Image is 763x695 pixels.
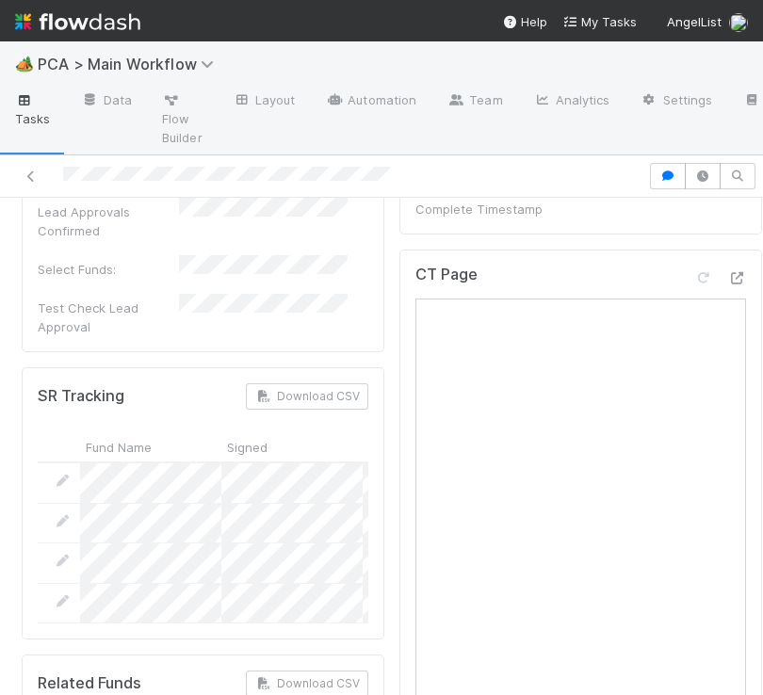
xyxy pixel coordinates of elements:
[38,55,223,73] span: PCA > Main Workflow
[221,432,363,461] div: Signed
[15,6,140,38] img: logo-inverted-e16ddd16eac7371096b0.svg
[38,387,124,406] h5: SR Tracking
[218,87,311,117] a: Layout
[625,87,728,117] a: Settings
[38,202,179,240] div: Lead Approvals Confirmed
[667,14,722,29] span: AngelList
[729,13,748,32] img: avatar_1c530150-f9f0-4fb8-9f5d-006d570d4582.png
[310,87,431,117] a: Automation
[562,14,637,29] span: My Tasks
[415,181,557,218] div: Lead Approvals Complete Timestamp
[66,87,147,117] a: Data
[38,674,141,693] h5: Related Funds
[246,383,368,410] button: Download CSV
[80,432,221,461] div: Fund Name
[363,432,504,461] div: Offline
[38,299,179,336] div: Test Check Lead Approval
[162,90,203,147] span: Flow Builder
[147,87,218,154] a: Flow Builder
[15,56,34,72] span: 🏕️
[502,12,547,31] div: Help
[431,87,517,117] a: Team
[562,12,637,31] a: My Tasks
[15,90,51,128] span: Tasks
[415,266,478,284] h5: CT Page
[38,260,179,279] div: Select Funds:
[518,87,625,117] a: Analytics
